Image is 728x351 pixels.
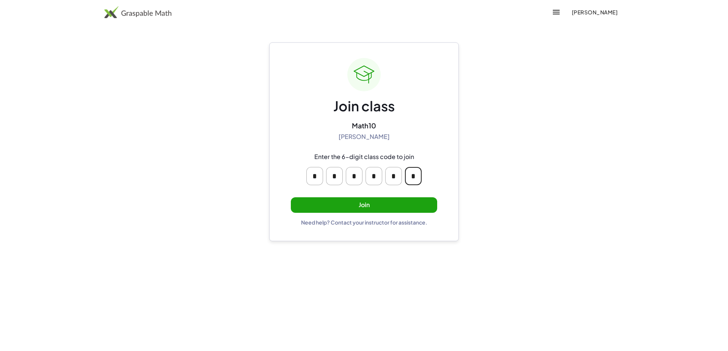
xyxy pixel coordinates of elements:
input: Please enter OTP character 1 [306,167,323,185]
div: Enter the 6-digit class code to join [314,153,414,161]
button: [PERSON_NAME] [565,5,624,19]
input: Please enter OTP character 6 [405,167,422,185]
button: Join [291,197,437,213]
input: Please enter OTP character 3 [346,167,362,185]
div: Join class [333,97,395,115]
div: [PERSON_NAME] [339,133,390,141]
input: Please enter OTP character 5 [385,167,402,185]
input: Please enter OTP character 2 [326,167,343,185]
div: Math10 [352,121,376,130]
div: Need help? Contact your instructor for assistance. [301,219,427,226]
span: [PERSON_NAME] [571,9,618,16]
input: Please enter OTP character 4 [366,167,382,185]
